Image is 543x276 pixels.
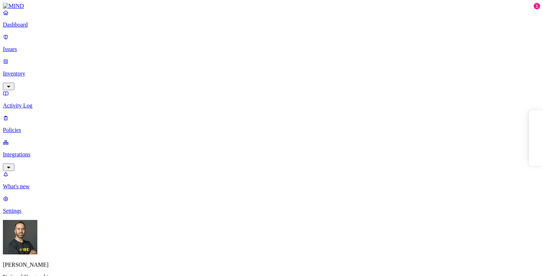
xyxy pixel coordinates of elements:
[3,151,540,158] p: Integrations
[3,70,540,77] p: Inventory
[3,220,37,254] img: Tom Mayblum
[3,262,540,268] p: [PERSON_NAME]
[3,9,540,28] a: Dashboard
[3,46,540,52] p: Issues
[3,22,540,28] p: Dashboard
[3,90,540,109] a: Activity Log
[534,3,540,9] div: 1
[3,139,540,170] a: Integrations
[3,3,24,9] img: MIND
[3,127,540,133] p: Policies
[3,208,540,214] p: Settings
[3,183,540,190] p: What's new
[3,34,540,52] a: Issues
[3,115,540,133] a: Policies
[3,58,540,89] a: Inventory
[3,195,540,214] a: Settings
[3,102,540,109] p: Activity Log
[3,3,540,9] a: MIND
[3,171,540,190] a: What's new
